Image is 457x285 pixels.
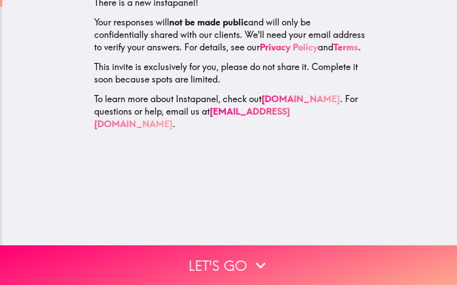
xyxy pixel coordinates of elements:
[260,41,318,53] a: Privacy Policy
[169,17,248,28] b: not be made public
[333,41,358,53] a: Terms
[94,93,366,130] p: To learn more about Instapanel, check out . For questions or help, email us at .
[94,106,290,129] a: [EMAIL_ADDRESS][DOMAIN_NAME]
[94,16,366,54] p: Your responses will and will only be confidentially shared with our clients. We'll need your emai...
[94,61,366,86] p: This invite is exclusively for you, please do not share it. Complete it soon because spots are li...
[262,93,340,104] a: [DOMAIN_NAME]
